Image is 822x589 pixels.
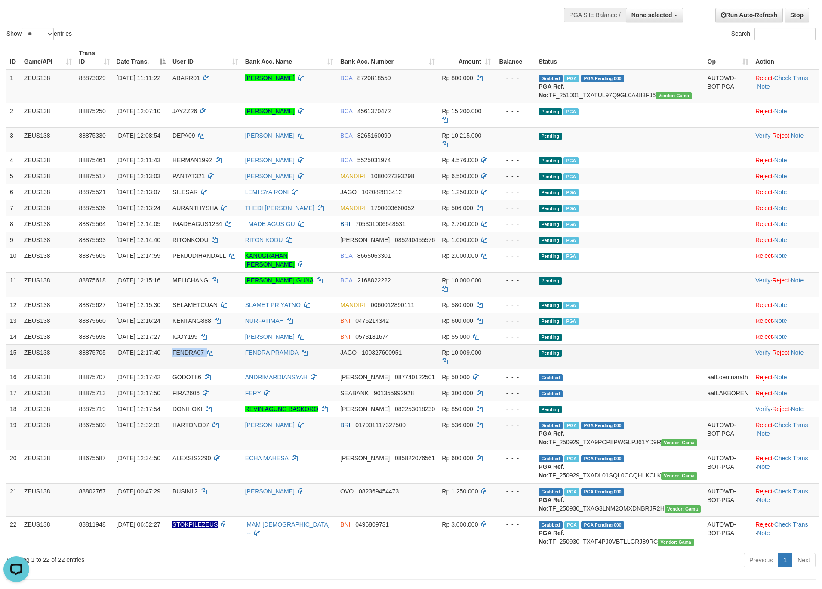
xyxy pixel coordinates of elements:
span: 88875536 [79,205,105,211]
span: Rp 2.000.000 [442,252,478,259]
a: Reject [772,132,789,139]
td: · [752,248,819,272]
a: Note [774,390,787,397]
span: Copy 8265160090 to clipboard [357,132,391,139]
td: 12 [6,297,21,313]
span: BCA [340,252,352,259]
a: Next [792,553,816,567]
a: I MADE AGUS GU [245,220,295,227]
span: Rp 50.000 [442,374,470,381]
a: Reject [755,422,773,428]
span: [DATE] 11:11:22 [117,74,160,81]
a: Reject [755,374,773,381]
a: Note [774,301,787,308]
span: Pending [539,205,562,212]
div: - - - [498,156,532,164]
td: · [752,184,819,200]
select: Showentries [22,28,54,40]
span: Rp 4.576.000 [442,157,478,164]
span: Copy 102082813412 to clipboard [362,189,402,195]
a: Reject [755,301,773,308]
a: Reject [755,173,773,180]
a: Note [774,374,787,381]
a: Note [774,236,787,243]
span: Copy 100327600951 to clipboard [362,349,402,356]
span: None selected [631,12,672,19]
span: [DATE] 12:14:40 [117,236,160,243]
td: ZEUS138 [21,200,76,216]
a: Note [774,205,787,211]
a: Note [774,317,787,324]
span: 88875564 [79,220,105,227]
td: 10 [6,248,21,272]
a: Reject [755,157,773,164]
a: Reject [755,220,773,227]
span: Marked by aafnoeunsreypich [564,75,579,82]
span: SELAMETCUAN [172,301,218,308]
span: Marked by aafanarl [563,237,579,244]
div: - - - [498,188,532,196]
span: KENTANG888 [172,317,211,324]
a: [PERSON_NAME] GUNA [245,277,314,284]
div: - - - [498,332,532,341]
td: · [752,152,819,168]
a: SLAMET PRIYATNO [245,301,301,308]
td: 7 [6,200,21,216]
label: Show entries [6,28,72,40]
span: Rp 10.000.000 [442,277,481,284]
td: 13 [6,313,21,329]
span: 88875705 [79,349,105,356]
div: PGA Site Balance / [564,8,626,22]
span: 88875461 [79,157,105,164]
td: ZEUS138 [21,272,76,297]
span: Copy 8720818559 to clipboard [357,74,391,81]
a: REVIN AGUNG BASKORO [245,406,318,412]
td: · · [752,272,819,297]
td: aafLoeutnarath [704,369,752,385]
td: · · [752,127,819,152]
th: Status [535,45,704,70]
span: MELICHANG [172,277,208,284]
td: ZEUS138 [21,344,76,369]
span: Pending [539,221,562,228]
td: aafLAKBOREN [704,385,752,401]
span: [DATE] 12:17:27 [117,333,160,340]
span: MANDIRI [340,205,366,211]
td: ZEUS138 [21,216,76,232]
span: Marked by aafnoeunsreypich [563,108,579,115]
a: [PERSON_NAME] [245,488,295,495]
a: [PERSON_NAME] [245,74,295,81]
div: - - - [498,373,532,381]
span: 88873029 [79,74,105,81]
span: MANDIRI [340,301,366,308]
span: [DATE] 12:14:59 [117,252,160,259]
div: - - - [498,204,532,212]
span: Pending [539,334,562,341]
a: THEDI [PERSON_NAME] [245,205,314,211]
span: Pending [539,173,562,180]
label: Search: [731,28,816,40]
span: [DATE] 12:17:42 [117,374,160,381]
td: · [752,385,819,401]
a: 1 [778,553,792,567]
span: Copy 5525031974 to clipboard [357,157,391,164]
span: Marked by aafanarl [563,221,579,228]
span: Rp 6.500.000 [442,173,478,180]
button: None selected [626,8,683,22]
th: Balance [494,45,536,70]
span: Copy 1080027393298 to clipboard [371,173,414,180]
td: 15 [6,344,21,369]
span: JAYZZ26 [172,108,197,115]
span: 88875521 [79,189,105,195]
td: 16 [6,369,21,385]
th: Date Trans.: activate to sort column descending [113,45,169,70]
span: Copy 0476214342 to clipboard [355,317,389,324]
td: 14 [6,329,21,344]
td: · [752,103,819,127]
span: Marked by aafnoeunsreypich [563,253,579,260]
a: Check Trans [774,422,808,428]
span: 88875627 [79,301,105,308]
span: Pending [539,108,562,115]
td: ZEUS138 [21,168,76,184]
a: Reject [755,521,773,528]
